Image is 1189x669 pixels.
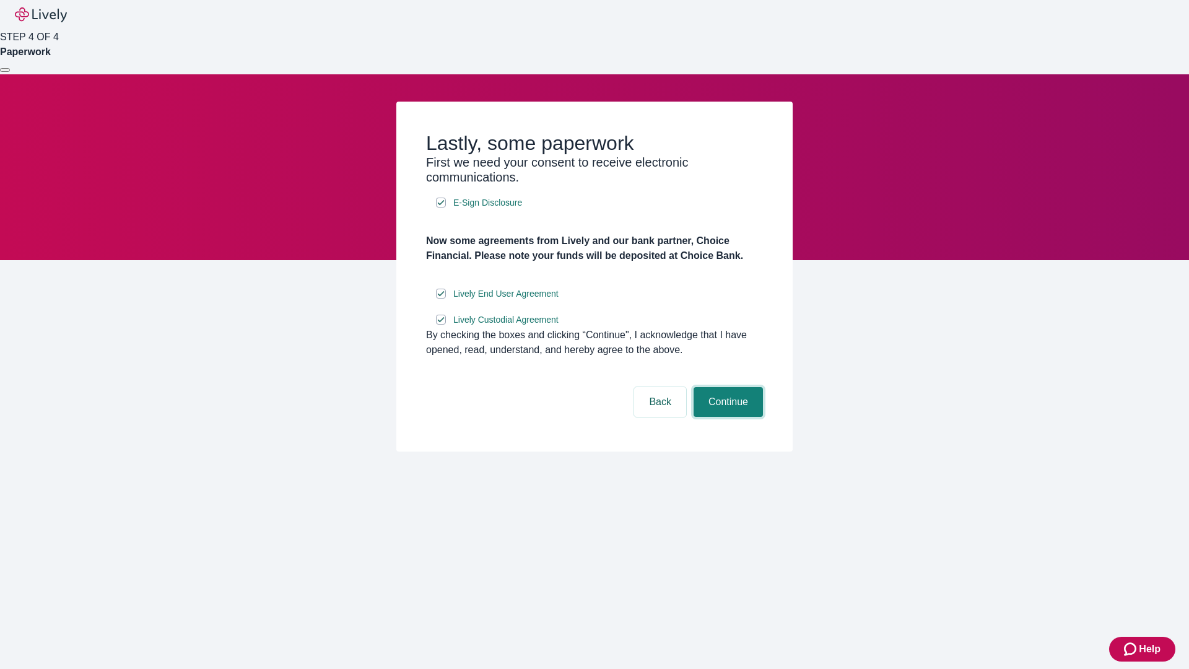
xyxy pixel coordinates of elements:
img: Lively [15,7,67,22]
span: Lively End User Agreement [453,287,559,300]
a: e-sign disclosure document [451,286,561,302]
button: Zendesk support iconHelp [1109,637,1175,662]
svg: Zendesk support icon [1124,642,1139,657]
span: Lively Custodial Agreement [453,313,559,326]
div: By checking the boxes and clicking “Continue", I acknowledge that I have opened, read, understand... [426,328,763,357]
button: Continue [694,387,763,417]
h3: First we need your consent to receive electronic communications. [426,155,763,185]
a: e-sign disclosure document [451,312,561,328]
span: Help [1139,642,1161,657]
h2: Lastly, some paperwork [426,131,763,155]
span: E-Sign Disclosure [453,196,522,209]
a: e-sign disclosure document [451,195,525,211]
h4: Now some agreements from Lively and our bank partner, Choice Financial. Please note your funds wi... [426,234,763,263]
button: Back [634,387,686,417]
